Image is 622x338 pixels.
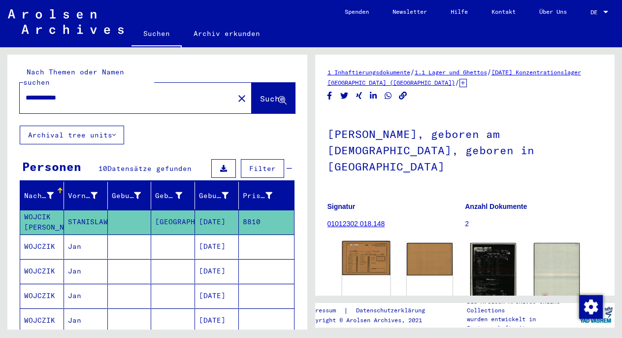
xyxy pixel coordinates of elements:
div: Geburtsdatum [199,188,241,203]
mat-cell: [DATE] [195,259,239,283]
div: Geburtsname [112,188,154,203]
button: Share on WhatsApp [383,90,393,102]
mat-cell: Jan [64,284,108,308]
mat-cell: [DATE] [195,235,239,259]
mat-icon: close [236,93,248,104]
mat-cell: WOJCZIK [20,284,64,308]
mat-cell: 8810 [239,210,294,234]
mat-cell: WOJCZIK [20,259,64,283]
button: Share on Xing [354,90,364,102]
mat-header-cell: Geburtsdatum [195,182,239,209]
a: 01012302 018.148 [327,220,385,228]
button: Share on Twitter [339,90,350,102]
mat-label: Nach Themen oder Namen suchen [23,68,124,87]
button: Copy link [398,90,408,102]
p: Copyright © Arolsen Archives, 2021 [305,316,437,325]
div: Vorname [68,191,98,201]
button: Filter [241,159,284,178]
mat-cell: WOJCZIK [20,308,64,333]
div: Geburt‏ [155,188,195,203]
b: Anzahl Dokumente [465,203,527,210]
mat-cell: Jan [64,235,108,259]
mat-cell: Jan [64,308,108,333]
mat-header-cell: Nachname [20,182,64,209]
p: 2 [465,219,602,229]
div: | [305,305,437,316]
a: Datenschutzerklärung [348,305,437,316]
mat-header-cell: Geburt‏ [151,182,195,209]
img: 001.jpg [470,243,516,308]
img: yv_logo.png [578,303,615,327]
p: Die Arolsen Archives Online-Collections [467,297,577,315]
div: Geburtsname [112,191,141,201]
mat-header-cell: Vorname [64,182,108,209]
button: Archival tree units [20,126,124,144]
img: 002.jpg [534,243,580,308]
h1: [PERSON_NAME], geboren am [DEMOGRAPHIC_DATA], geboren in [GEOGRAPHIC_DATA] [327,111,603,187]
p: wurden entwickelt in Partnerschaft mit [467,315,577,333]
img: Arolsen_neg.svg [8,9,124,34]
b: Signatur [327,203,356,210]
button: Suche [252,83,295,113]
mat-header-cell: Prisoner # [239,182,294,209]
mat-cell: WOJCZIK [20,235,64,259]
a: Suchen [131,22,182,47]
span: / [410,68,415,76]
mat-cell: [GEOGRAPHIC_DATA] [151,210,195,234]
span: Suche [260,94,285,103]
mat-cell: STANISLAW [64,210,108,234]
span: 10 [98,164,107,173]
span: DE [590,9,601,16]
button: Share on Facebook [325,90,335,102]
a: 1 Inhaftierungsdokumente [327,68,410,76]
img: 001.jpg [342,241,390,275]
div: Nachname [24,188,66,203]
div: Prisoner # [243,188,285,203]
mat-cell: [DATE] [195,210,239,234]
span: Filter [249,164,276,173]
img: Zustimmung ändern [579,295,603,319]
span: Datensätze gefunden [107,164,192,173]
mat-header-cell: Geburtsname [108,182,152,209]
mat-cell: [DATE] [195,284,239,308]
mat-cell: Jan [64,259,108,283]
button: Clear [232,88,252,108]
div: Prisoner # [243,191,272,201]
span: / [455,78,459,87]
mat-cell: [DATE] [195,308,239,333]
span: / [487,68,491,76]
mat-cell: WOJCIK [PERSON_NAME] [20,210,64,234]
button: Share on LinkedIn [368,90,379,102]
div: Geburtsdatum [199,191,229,201]
div: Zustimmung ändern [579,295,602,318]
div: Personen [22,158,81,175]
a: 1.1 Lager und Ghettos [415,68,487,76]
div: Vorname [68,188,110,203]
div: Geburt‏ [155,191,182,201]
div: Nachname [24,191,54,201]
a: Impressum [305,305,344,316]
a: Archiv erkunden [182,22,272,45]
img: 002.jpg [407,243,453,275]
